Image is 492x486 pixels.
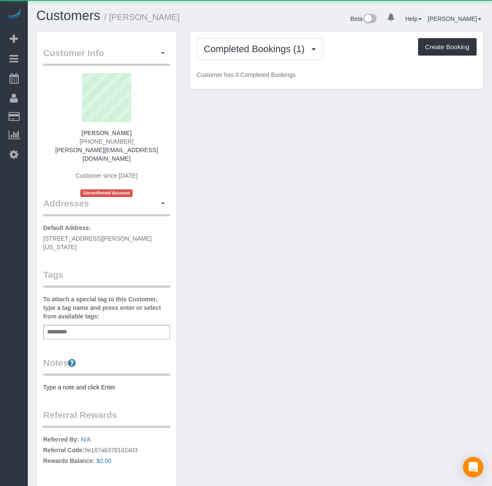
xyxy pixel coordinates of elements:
label: Default Address: [43,224,91,232]
p: 9e187ab3781d2403 [43,435,170,467]
legend: Referral Rewards [43,409,170,428]
a: [PERSON_NAME] [428,15,481,22]
legend: Customer Info [43,47,170,66]
a: [PERSON_NAME][EMAIL_ADDRESS][DOMAIN_NAME] [55,147,158,162]
small: / [PERSON_NAME] [104,12,180,22]
label: Referral Code: [43,446,84,454]
button: Create Booking [418,38,477,56]
div: Open Intercom Messenger [463,457,483,477]
a: Customers [36,8,100,23]
a: Beta [351,15,377,22]
p: Customer has 0 Completed Bookings [197,71,477,79]
pre: Type a note and click Enter [43,383,170,392]
label: Rewards Balance: [43,457,95,465]
span: [PHONE_NUMBER] [80,138,133,145]
span: Customer since [DATE] [76,172,138,179]
img: Automaid Logo [5,9,22,21]
span: Completed Bookings (1) [204,44,309,54]
a: Help [405,15,422,22]
label: To attach a special tag to this Customer, type a tag name and press enter or select from availabl... [43,295,170,321]
img: New interface [362,14,377,25]
legend: Tags [43,268,170,288]
span: Unconfirmed Account [80,189,133,197]
a: $0.00 [97,457,112,464]
label: Referred By: [43,435,79,444]
a: N/A [81,436,91,443]
span: [STREET_ADDRESS][PERSON_NAME][US_STATE] [43,235,152,250]
button: Completed Bookings (1) [197,38,323,60]
legend: Notes [43,356,170,376]
strong: [PERSON_NAME] [82,130,132,136]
